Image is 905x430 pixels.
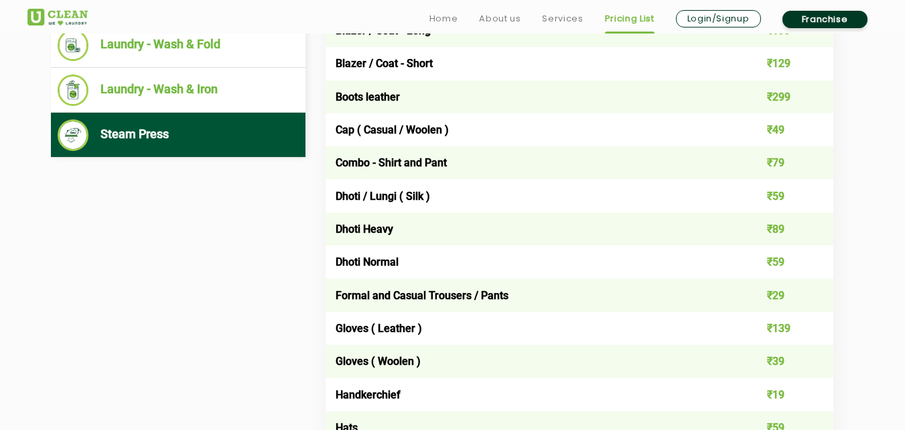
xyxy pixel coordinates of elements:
td: ₹39 [732,345,833,378]
td: ₹49 [732,113,833,146]
td: ₹19 [732,378,833,411]
td: Formal and Casual Trousers / Pants [326,278,732,311]
img: UClean Laundry and Dry Cleaning [27,9,88,25]
img: Laundry - Wash & Iron [58,74,89,106]
td: ₹79 [732,146,833,179]
td: ₹89 [732,213,833,246]
a: Franchise [782,11,867,28]
td: Cap ( Casual / Woolen ) [326,113,732,146]
td: ₹59 [732,246,833,278]
td: ₹139 [732,312,833,345]
td: ₹129 [732,47,833,80]
td: Gloves ( Woolen ) [326,345,732,378]
td: Combo - Shirt and Pant [326,146,732,179]
li: Steam Press [58,119,299,151]
li: Laundry - Wash & Fold [58,30,299,61]
td: Gloves ( Leather ) [326,312,732,345]
a: Home [429,11,458,27]
a: Pricing List [605,11,654,27]
td: ₹59 [732,179,833,212]
td: Dhoti Heavy [326,213,732,246]
td: Handkerchief [326,378,732,411]
a: Login/Signup [676,10,761,28]
td: Dhoti Normal [326,246,732,278]
li: Laundry - Wash & Iron [58,74,299,106]
img: Steam Press [58,119,89,151]
td: Blazer / Coat - Short [326,47,732,80]
td: Boots leather [326,80,732,113]
td: ₹29 [732,278,833,311]
td: ₹299 [732,80,833,113]
a: Services [542,11,583,27]
td: Dhoti / Lungi ( Silk ) [326,179,732,212]
img: Laundry - Wash & Fold [58,30,89,61]
a: About us [479,11,520,27]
